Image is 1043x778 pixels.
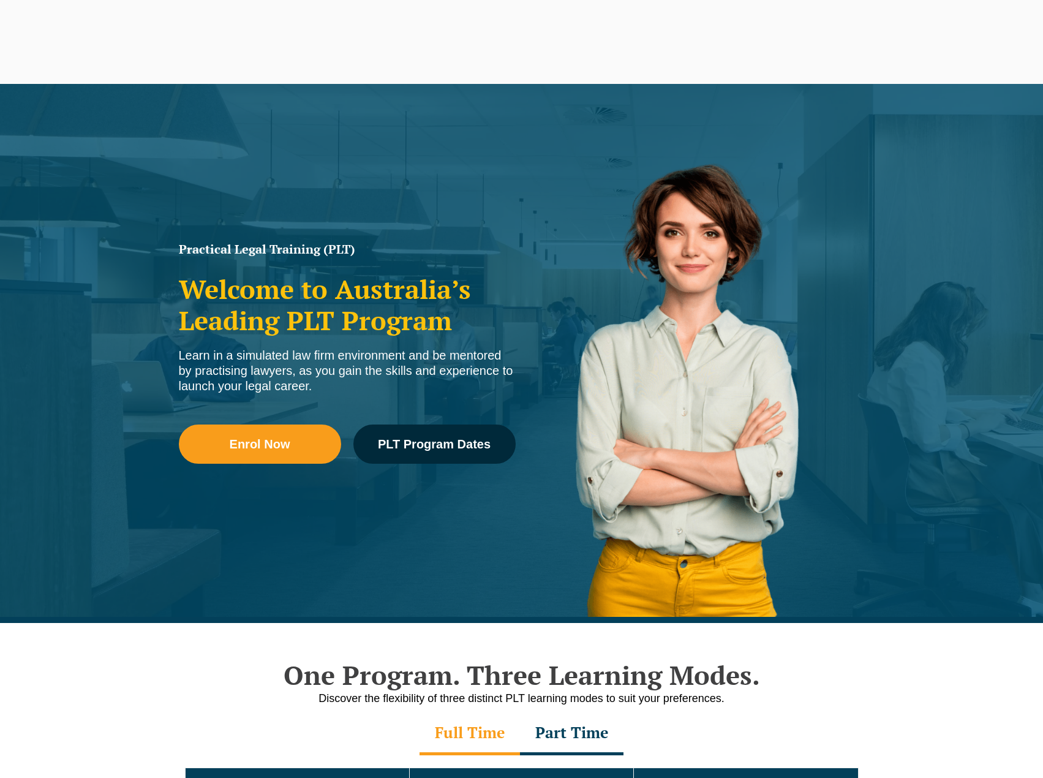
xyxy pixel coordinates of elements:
h2: One Program. Three Learning Modes. [173,660,871,690]
p: Discover the flexibility of three distinct PLT learning modes to suit your preferences. [173,691,871,706]
div: Learn in a simulated law firm environment and be mentored by practising lawyers, as you gain the ... [179,348,516,394]
span: PLT Program Dates [378,438,491,450]
a: Enrol Now [179,425,341,464]
span: Enrol Now [230,438,290,450]
h2: Welcome to Australia’s Leading PLT Program [179,274,516,336]
div: Full Time [420,712,520,755]
div: Part Time [520,712,623,755]
h1: Practical Legal Training (PLT) [179,243,516,255]
a: PLT Program Dates [353,425,516,464]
